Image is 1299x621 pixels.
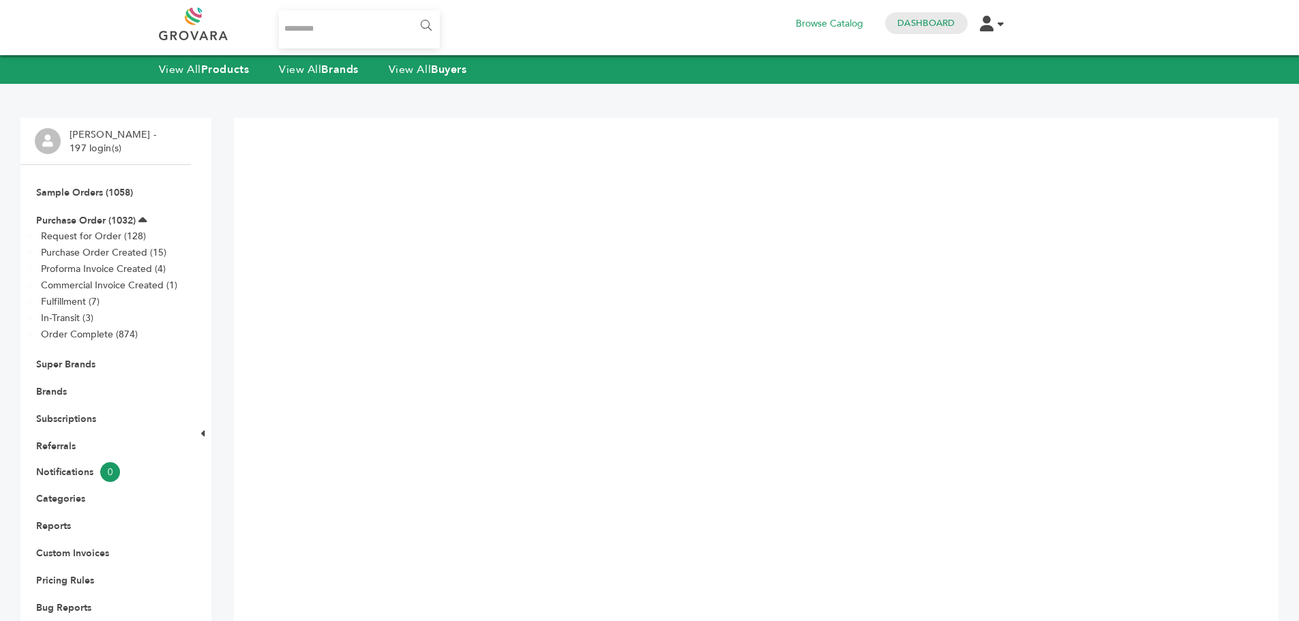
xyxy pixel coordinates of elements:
[41,246,166,259] a: Purchase Order Created (15)
[36,519,71,532] a: Reports
[36,412,96,425] a: Subscriptions
[36,492,85,505] a: Categories
[796,16,863,31] a: Browse Catalog
[201,62,249,77] strong: Products
[36,186,133,199] a: Sample Orders (1058)
[36,574,94,587] a: Pricing Rules
[41,295,100,308] a: Fulfillment (7)
[70,128,160,155] li: [PERSON_NAME] - 197 login(s)
[41,262,166,275] a: Proforma Invoice Created (4)
[41,328,138,341] a: Order Complete (874)
[36,214,136,227] a: Purchase Order (1032)
[389,62,467,77] a: View AllBuyers
[36,462,175,482] a: Notifications0
[159,62,250,77] a: View AllProducts
[36,440,76,453] a: Referrals
[41,230,146,243] a: Request for Order (128)
[279,62,359,77] a: View AllBrands
[36,547,109,560] a: Custom Invoices
[321,62,358,77] strong: Brands
[41,312,93,324] a: In-Transit (3)
[41,279,177,292] a: Commercial Invoice Created (1)
[36,358,95,371] a: Super Brands
[279,10,441,48] input: Search...
[35,128,61,154] img: profile.png
[36,601,91,614] a: Bug Reports
[897,17,955,29] a: Dashboard
[431,62,466,77] strong: Buyers
[100,462,120,482] span: 0
[36,385,67,398] a: Brands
